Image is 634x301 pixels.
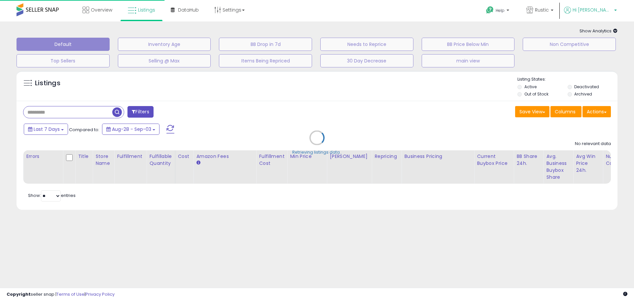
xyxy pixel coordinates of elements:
[56,291,85,297] a: Terms of Use
[17,38,110,51] button: Default
[535,7,549,13] span: Rustic
[118,38,211,51] button: Inventory Age
[481,1,516,21] a: Help
[422,54,515,67] button: main view
[292,149,342,155] div: Retrieving listings data..
[320,54,413,67] button: 30 Day Decrease
[86,291,115,297] a: Privacy Policy
[91,7,112,13] span: Overview
[178,7,199,13] span: DataHub
[564,7,617,21] a: Hi [PERSON_NAME]
[580,28,617,34] span: Show Analytics
[496,8,505,13] span: Help
[7,291,115,298] div: seller snap | |
[219,38,312,51] button: BB Drop in 7d
[7,291,31,297] strong: Copyright
[118,54,211,67] button: Selling @ Max
[523,38,616,51] button: Non Competitive
[422,38,515,51] button: BB Price Below Min
[219,54,312,67] button: Items Being Repriced
[17,54,110,67] button: Top Sellers
[573,7,612,13] span: Hi [PERSON_NAME]
[320,38,413,51] button: Needs to Reprice
[138,7,155,13] span: Listings
[486,6,494,14] i: Get Help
